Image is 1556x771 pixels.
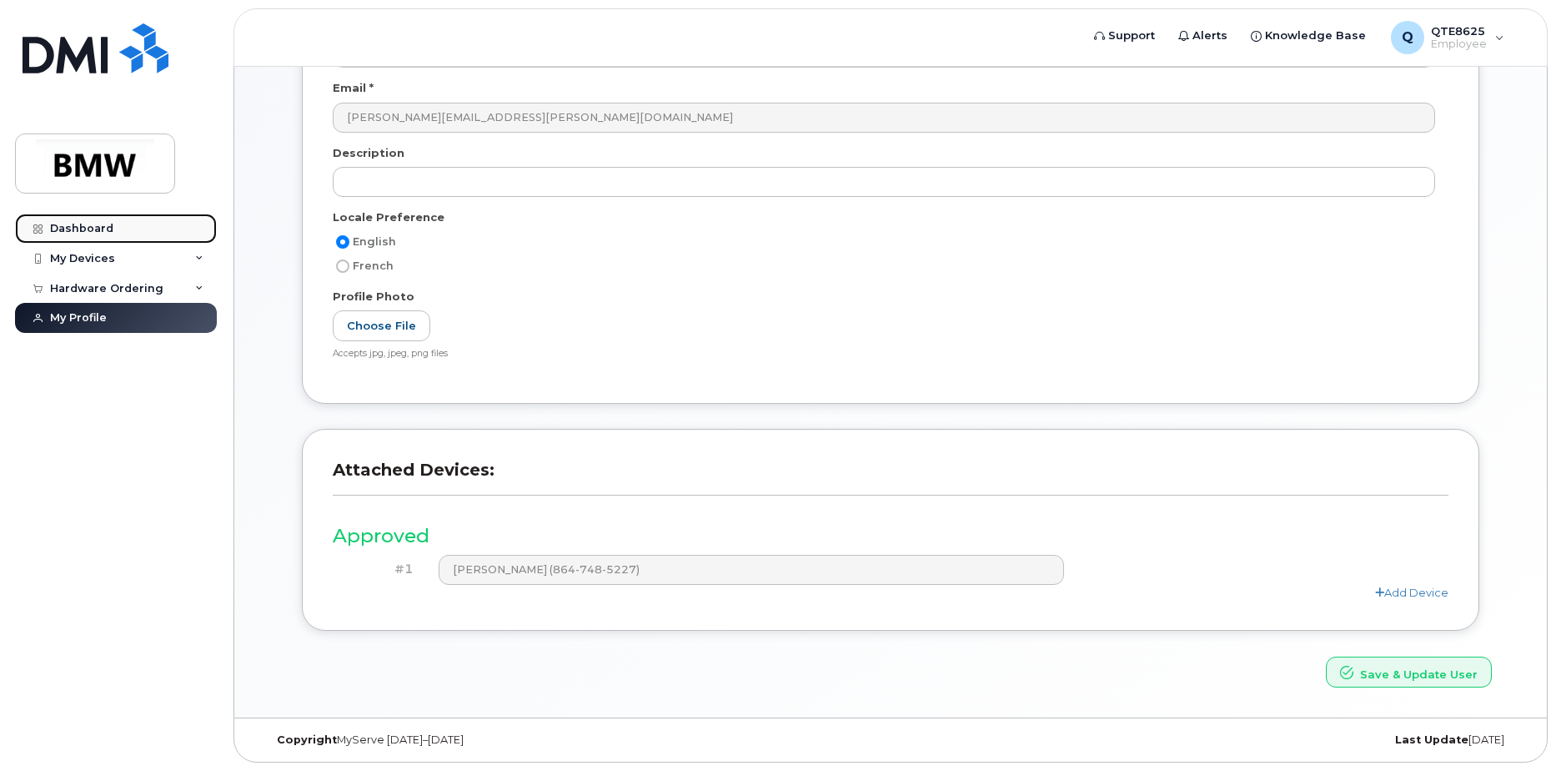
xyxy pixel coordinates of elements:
span: Knowledge Base [1265,28,1366,44]
span: English [353,235,396,248]
span: Employee [1431,38,1487,51]
strong: Copyright [277,733,337,746]
label: Locale Preference [333,209,444,225]
span: Q [1402,28,1413,48]
span: Support [1108,28,1155,44]
span: QTE8625 [1431,24,1487,38]
div: MyServe [DATE]–[DATE] [264,733,682,747]
h4: #1 [345,562,414,577]
label: Profile Photo [333,289,414,305]
input: English [336,235,349,249]
strong: Last Update [1395,733,1468,746]
label: Choose File [333,310,430,341]
div: QTE8625 [1379,21,1516,54]
a: Add Device [1375,586,1448,599]
span: Alerts [1192,28,1227,44]
span: French [353,260,394,272]
h3: Attached Devices: [333,460,1448,496]
div: Accepts jpg, jpeg, png files [333,348,1435,360]
a: Knowledge Base [1239,19,1378,53]
label: Description [333,145,404,161]
label: Email * [333,80,374,96]
a: Alerts [1167,19,1239,53]
input: French [336,260,349,273]
h3: Approved [333,526,1448,547]
button: Save & Update User [1326,657,1492,688]
a: Support [1082,19,1167,53]
iframe: Messenger Launcher [1483,698,1543,758]
div: [DATE] [1099,733,1517,747]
